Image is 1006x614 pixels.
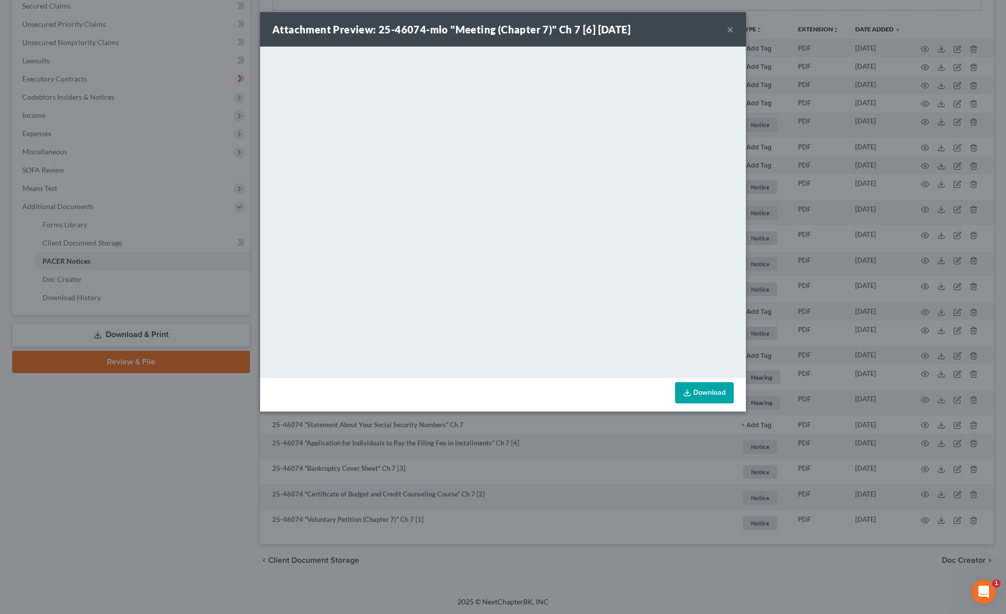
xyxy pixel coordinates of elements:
a: Download [675,382,734,403]
span: 1 [992,580,1000,588]
button: × [727,23,734,35]
iframe: <object ng-attr-data='[URL][DOMAIN_NAME]' type='application/pdf' width='100%' height='650px'></ob... [260,47,746,376]
strong: Attachment Preview: 25-46074-mlo "Meeting (Chapter 7)" Ch 7 [6] [DATE] [272,23,631,35]
iframe: Intercom live chat [972,580,996,604]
